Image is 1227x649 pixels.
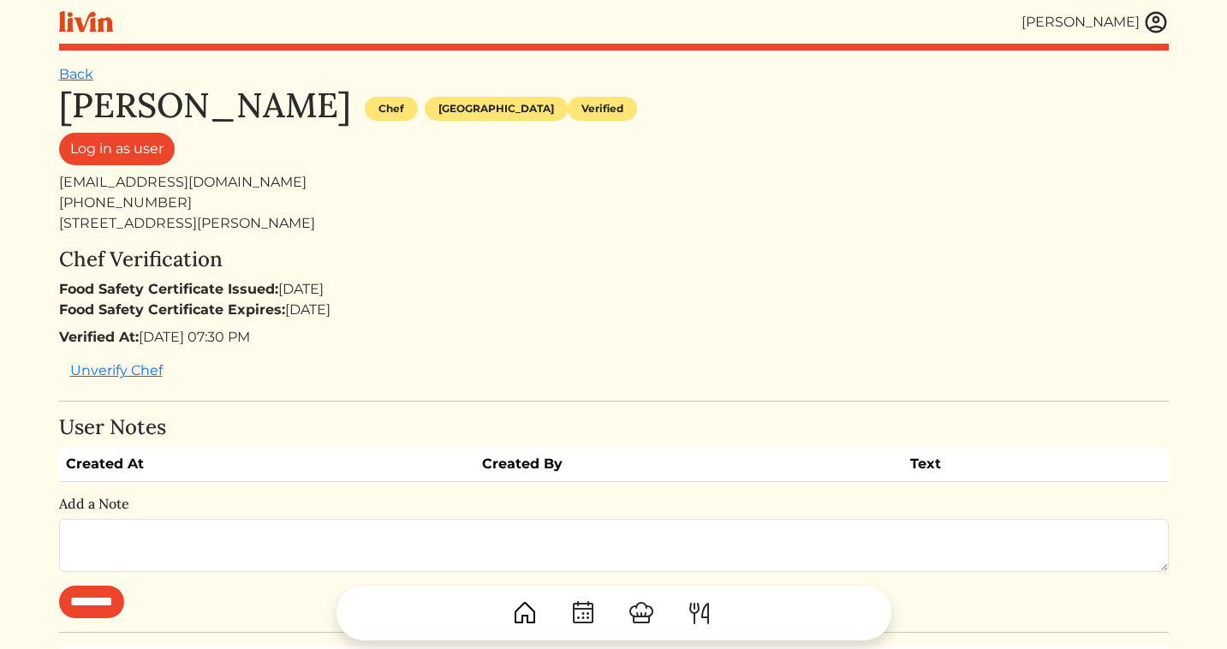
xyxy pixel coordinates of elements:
[425,97,568,121] div: [GEOGRAPHIC_DATA]
[511,599,539,627] img: House-9bf13187bcbb5817f509fe5e7408150f90897510c4275e13d0d5fca38e0b5951.svg
[1143,9,1169,35] img: user_account-e6e16d2ec92f44fc35f99ef0dc9cddf60790bfa021a6ecb1c896eb5d2907b31c.svg
[59,247,1169,272] h4: Chef Verification
[568,97,637,121] div: Verified
[59,279,1169,320] div: [DATE] [DATE]
[475,447,903,482] th: Created By
[59,496,1169,512] h6: Add a Note
[59,193,1169,213] div: [PHONE_NUMBER]
[59,327,1169,348] div: [DATE] 07:30 PM
[686,599,713,627] img: ForkKnife-55491504ffdb50bab0c1e09e7649658475375261d09fd45db06cec23bce548bf.svg
[59,447,476,482] th: Created At
[59,133,175,165] a: Log in as user
[59,354,174,387] button: Unverify Chef
[59,301,285,318] strong: Food Safety Certificate Expires:
[59,281,278,297] strong: Food Safety Certificate Issued:
[628,599,655,627] img: ChefHat-a374fb509e4f37eb0702ca99f5f64f3b6956810f32a249b33092029f8484b388.svg
[59,11,113,33] img: livin-logo-a0d97d1a881af30f6274990eb6222085a2533c92bbd1e4f22c21b4f0d0e3210c.svg
[1022,12,1140,33] div: [PERSON_NAME]
[59,415,1169,440] h4: User Notes
[59,66,93,82] a: Back
[59,172,1169,193] div: [EMAIL_ADDRESS][DOMAIN_NAME]
[569,599,597,627] img: CalendarDots-5bcf9d9080389f2a281d69619e1c85352834be518fbc73d9501aef674afc0d57.svg
[59,329,139,345] strong: Verified At:
[903,447,1105,482] th: Text
[59,85,351,126] h1: [PERSON_NAME]
[59,213,1169,234] div: [STREET_ADDRESS][PERSON_NAME]
[365,97,418,121] div: Chef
